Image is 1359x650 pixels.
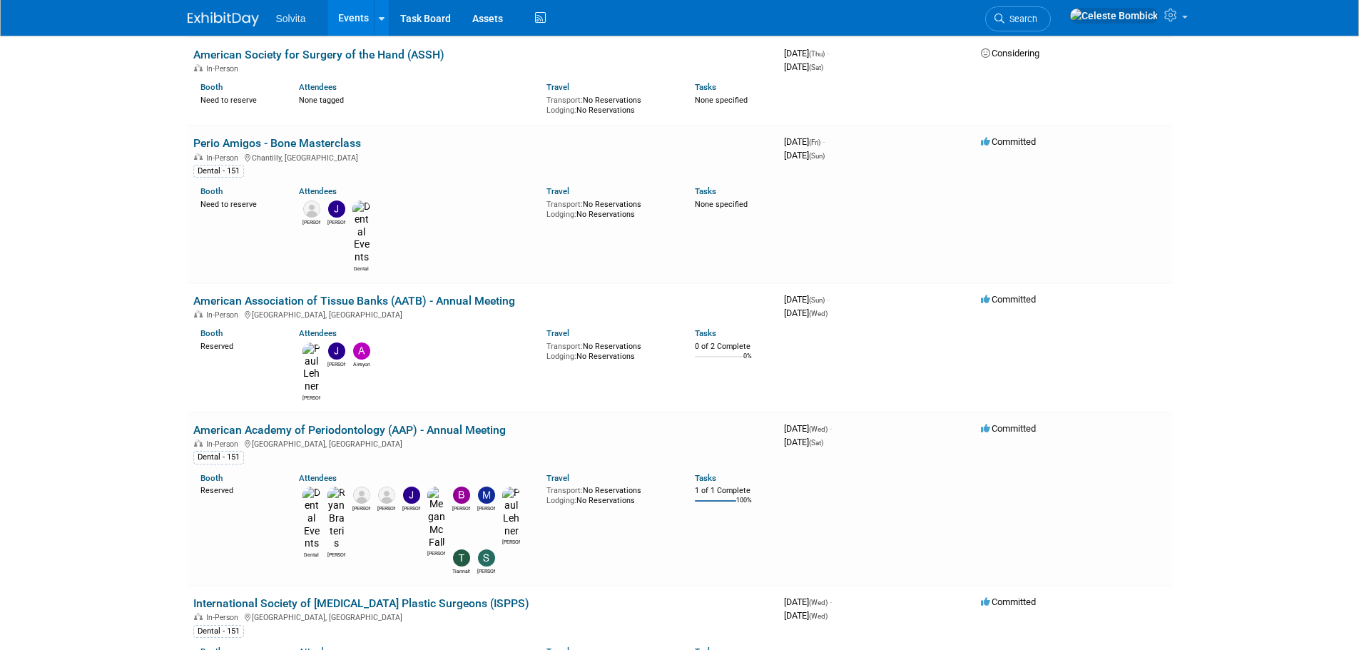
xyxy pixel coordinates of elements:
td: 0% [743,352,752,372]
span: [DATE] [784,136,825,147]
img: Ryan Brateris [327,487,345,550]
div: Jeremy Northcutt [327,218,345,226]
span: (Thu) [809,50,825,58]
div: Aireyon Guy [352,360,370,368]
span: In-Person [206,64,243,73]
td: 100% [736,497,752,516]
img: Kandace Gammon [303,200,320,218]
div: Dental - 151 [193,451,244,464]
div: Ron Mercier [352,504,370,512]
a: Tasks [695,473,716,483]
span: In-Person [206,613,243,622]
div: Dental Events [352,264,370,273]
div: Dental - 151 [193,625,244,638]
img: Dental Events [302,487,320,550]
span: Transport: [546,200,583,209]
img: In-Person Event [194,440,203,447]
div: Jeremy Northcutt [402,504,420,512]
div: Chantilly, [GEOGRAPHIC_DATA] [193,151,773,163]
img: Megan McFall [427,487,445,549]
span: [DATE] [784,610,828,621]
span: Lodging: [546,352,576,361]
img: In-Person Event [194,613,203,620]
span: Committed [981,596,1036,607]
a: Booth [200,186,223,196]
div: [GEOGRAPHIC_DATA], [GEOGRAPHIC_DATA] [193,437,773,449]
div: Paul Lehner [502,537,520,546]
div: No Reservations No Reservations [546,483,673,505]
div: Lisa Stratton [377,504,395,512]
span: (Sat) [809,439,823,447]
div: Matthew Burns [477,504,495,512]
a: Attendees [299,328,337,338]
img: Dental Events [352,200,370,264]
div: 0 of 2 Complete [695,342,773,352]
a: American Society for Surgery of the Hand (ASSH) [193,48,444,61]
span: Transport: [546,342,583,351]
a: Tasks [695,82,716,92]
span: - [827,294,829,305]
span: Lodging: [546,210,576,219]
span: (Wed) [809,310,828,318]
img: Lisa Stratton [378,487,395,504]
span: (Wed) [809,612,828,620]
div: Dental - 151 [193,165,244,178]
a: Tasks [695,186,716,196]
a: Travel [546,82,569,92]
span: Search [1004,14,1037,24]
span: Transport: [546,486,583,495]
img: Paul Lehner [302,342,320,393]
div: Jeremy Wofford [327,360,345,368]
a: Booth [200,328,223,338]
img: Jeremy Northcutt [328,200,345,218]
a: Travel [546,473,569,483]
div: [GEOGRAPHIC_DATA], [GEOGRAPHIC_DATA] [193,308,773,320]
a: Booth [200,82,223,92]
a: Attendees [299,82,337,92]
div: Dental Events [302,550,320,559]
span: (Wed) [809,425,828,433]
div: Tiannah Halcomb [452,567,470,575]
img: Celeste Bombick [1069,8,1159,24]
span: Lodging: [546,106,576,115]
span: In-Person [206,153,243,163]
div: Brandon Woods [452,504,470,512]
img: Sharon Smith [478,549,495,567]
div: Need to reserve [200,93,278,106]
a: Perio Amigos - Bone Masterclass [193,136,361,150]
div: No Reservations No Reservations [546,339,673,361]
img: Jeremy Northcutt [403,487,420,504]
img: Jeremy Wofford [328,342,345,360]
a: Search [985,6,1051,31]
span: None specified [695,200,748,209]
span: Committed [981,136,1036,147]
span: In-Person [206,310,243,320]
div: No Reservations No Reservations [546,93,673,115]
div: Kandace Gammon [302,218,320,226]
img: Aireyon Guy [353,342,370,360]
a: American Association of Tissue Banks (AATB) - Annual Meeting [193,294,515,308]
span: Considering [981,48,1039,59]
div: None tagged [299,93,536,106]
a: Booth [200,473,223,483]
span: [DATE] [784,48,829,59]
span: (Sun) [809,296,825,304]
div: Reserved [200,483,278,496]
div: Megan McFall [427,549,445,557]
span: Committed [981,294,1036,305]
a: Attendees [299,473,337,483]
span: [DATE] [784,61,823,72]
span: (Sat) [809,64,823,71]
div: Need to reserve [200,197,278,210]
span: Committed [981,423,1036,434]
a: Attendees [299,186,337,196]
span: In-Person [206,440,243,449]
span: [DATE] [784,294,829,305]
img: Paul Lehner [502,487,520,537]
a: Travel [546,328,569,338]
div: 1 of 1 Complete [695,486,773,496]
img: In-Person Event [194,310,203,318]
span: [DATE] [784,423,832,434]
span: (Fri) [809,138,820,146]
span: (Wed) [809,599,828,606]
